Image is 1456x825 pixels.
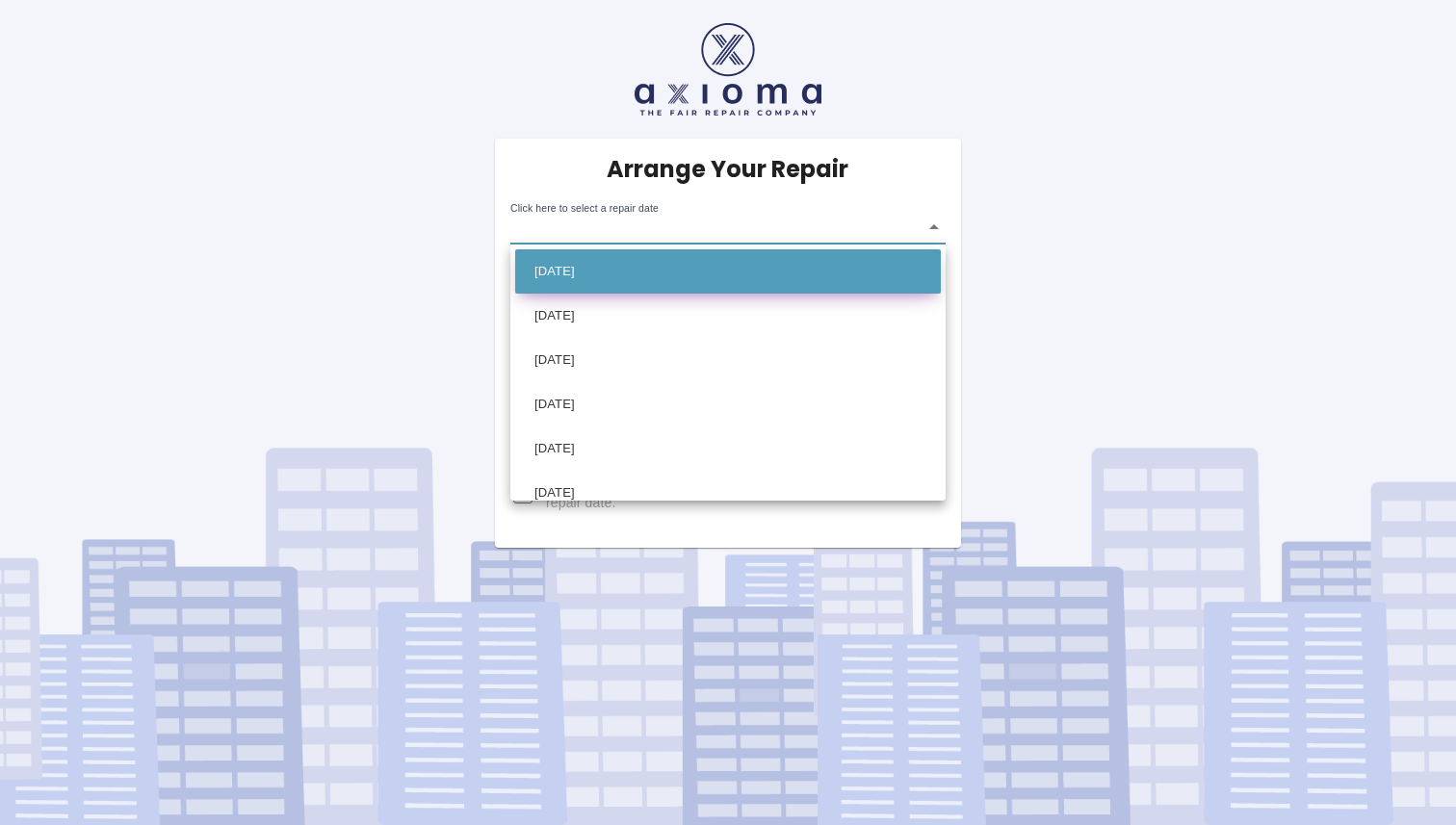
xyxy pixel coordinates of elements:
li: [DATE] [515,294,941,338]
li: [DATE] [515,382,941,426]
li: [DATE] [515,426,941,471]
li: [DATE] [515,471,941,515]
li: [DATE] [515,249,941,294]
li: [DATE] [515,338,941,382]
